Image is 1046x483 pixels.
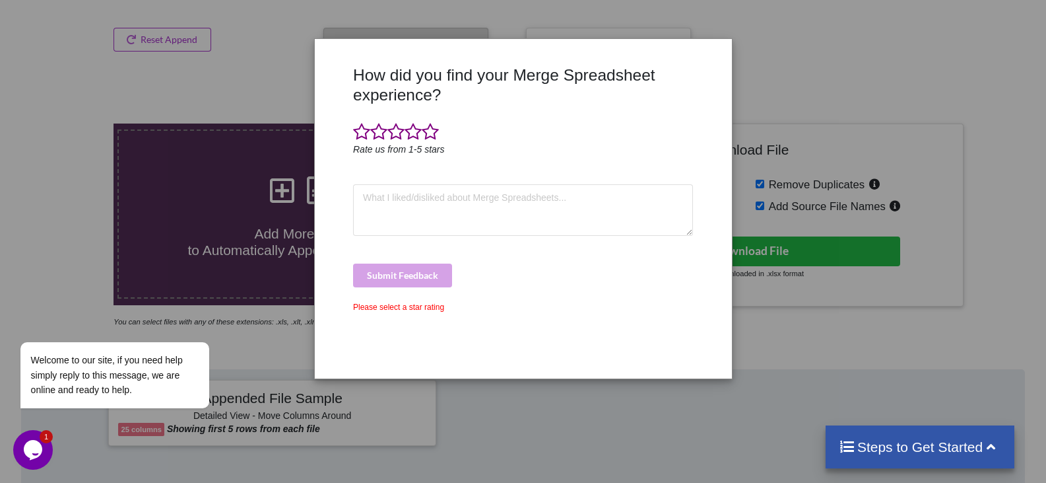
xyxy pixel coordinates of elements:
i: Rate us from 1-5 stars [353,144,445,155]
div: Please select a star rating [353,301,693,313]
iframe: chat widget [13,430,55,470]
h4: Steps to Get Started [839,439,1002,455]
iframe: chat widget [13,223,251,424]
h3: How did you find your Merge Spreadsheet experience? [353,65,693,104]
